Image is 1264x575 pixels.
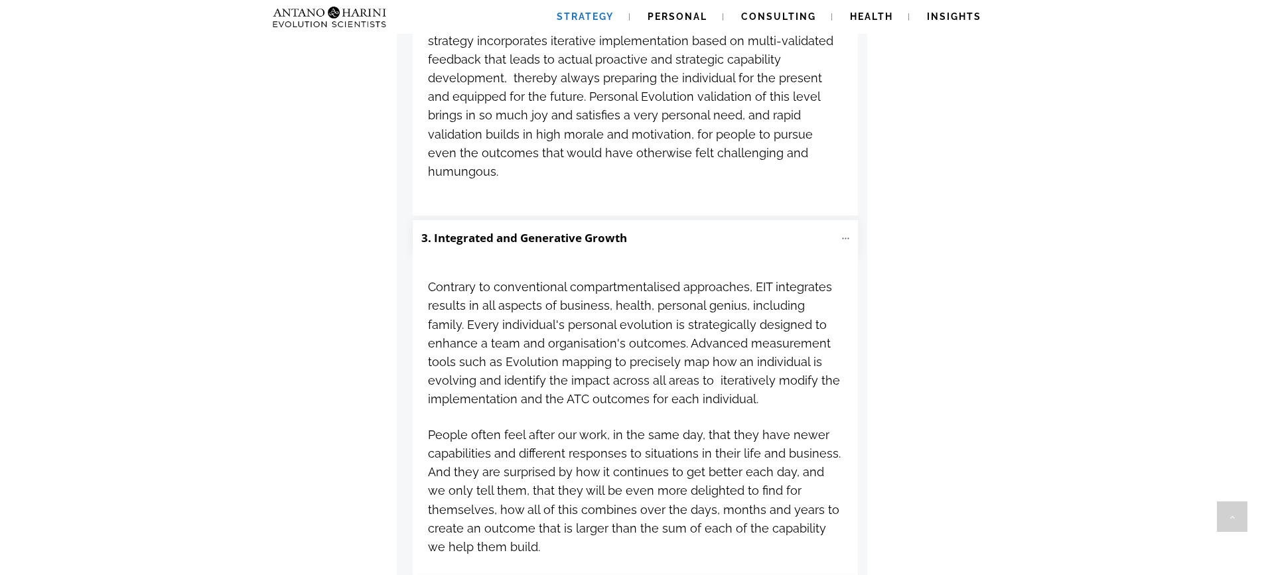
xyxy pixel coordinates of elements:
[850,11,893,22] span: Health
[428,15,833,178] span: Outcomes are measurable both immediately and in the long-run. The strategy incorporates iterative...
[428,280,840,406] span: Contrary to conventional compartmentalised approaches, EIT integrates results in all aspects of b...
[557,11,614,22] span: Strategy
[648,11,707,22] span: Personal
[741,11,816,22] span: Consulting
[927,11,981,22] span: Insights
[428,428,841,554] span: People often feel after our work, in the same day, that they have newer capabilities and differen...
[421,230,627,245] b: 3. Integrated and Generative Growth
